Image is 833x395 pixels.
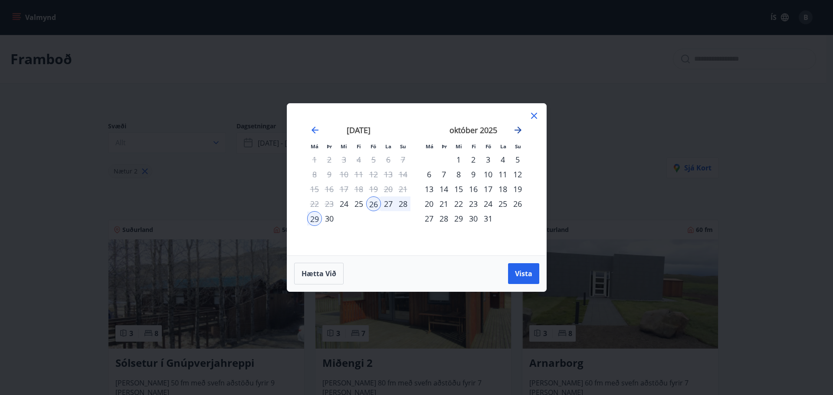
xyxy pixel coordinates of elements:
div: 12 [510,167,525,182]
td: Choose mánudagur, 27. október 2025 as your check-in date. It’s available. [422,211,436,226]
td: Choose sunnudagur, 19. október 2025 as your check-in date. It’s available. [510,182,525,196]
div: 24 [337,196,351,211]
small: La [500,143,506,150]
div: Move backward to switch to the previous month. [310,125,320,135]
td: Choose föstudagur, 17. október 2025 as your check-in date. It’s available. [481,182,495,196]
td: Choose miðvikudagur, 22. október 2025 as your check-in date. It’s available. [451,196,466,211]
td: Choose sunnudagur, 26. október 2025 as your check-in date. It’s available. [510,196,525,211]
div: 9 [466,167,481,182]
div: 14 [436,182,451,196]
small: La [385,143,391,150]
div: 16 [466,182,481,196]
div: 11 [495,167,510,182]
span: Hætta við [302,269,336,278]
td: Not available. þriðjudagur, 9. september 2025 [322,167,337,182]
button: Vista [508,263,539,284]
div: 29 [307,211,322,226]
div: 27 [422,211,436,226]
div: Move forward to switch to the next month. [513,125,523,135]
div: 17 [481,182,495,196]
td: Not available. fimmtudagur, 11. september 2025 [351,167,366,182]
td: Choose laugardagur, 25. október 2025 as your check-in date. It’s available. [495,196,510,211]
td: Choose þriðjudagur, 14. október 2025 as your check-in date. It’s available. [436,182,451,196]
div: 31 [481,211,495,226]
div: 27 [381,196,396,211]
div: 22 [451,196,466,211]
div: 7 [436,167,451,182]
small: Má [426,143,433,150]
strong: október 2025 [449,125,497,135]
td: Choose föstudagur, 24. október 2025 as your check-in date. It’s available. [481,196,495,211]
div: 25 [351,196,366,211]
td: Not available. fimmtudagur, 4. september 2025 [351,152,366,167]
div: 29 [451,211,466,226]
td: Choose mánudagur, 6. október 2025 as your check-in date. It’s available. [422,167,436,182]
td: Choose þriðjudagur, 30. september 2025 as your check-in date. It’s available. [322,211,337,226]
div: 23 [466,196,481,211]
small: Fö [371,143,376,150]
small: Su [515,143,521,150]
small: Fi [472,143,476,150]
td: Choose miðvikudagur, 24. september 2025 as your check-in date. It’s available. [337,196,351,211]
td: Selected. laugardagur, 27. september 2025 [381,196,396,211]
td: Choose fimmtudagur, 16. október 2025 as your check-in date. It’s available. [466,182,481,196]
td: Not available. þriðjudagur, 2. september 2025 [322,152,337,167]
td: Choose fimmtudagur, 9. október 2025 as your check-in date. It’s available. [466,167,481,182]
td: Not available. föstudagur, 12. september 2025 [366,167,381,182]
td: Not available. mánudagur, 8. september 2025 [307,167,322,182]
td: Choose þriðjudagur, 28. október 2025 as your check-in date. It’s available. [436,211,451,226]
div: 8 [451,167,466,182]
small: Fö [485,143,491,150]
div: Calendar [298,114,536,245]
td: Choose miðvikudagur, 29. október 2025 as your check-in date. It’s available. [451,211,466,226]
td: Choose fimmtudagur, 2. október 2025 as your check-in date. It’s available. [466,152,481,167]
td: Not available. mánudagur, 22. september 2025 [307,196,322,211]
td: Choose sunnudagur, 5. október 2025 as your check-in date. It’s available. [510,152,525,167]
small: Mi [341,143,347,150]
td: Choose miðvikudagur, 1. október 2025 as your check-in date. It’s available. [451,152,466,167]
td: Not available. föstudagur, 5. september 2025 [366,152,381,167]
td: Choose miðvikudagur, 15. október 2025 as your check-in date. It’s available. [451,182,466,196]
td: Not available. miðvikudagur, 3. september 2025 [337,152,351,167]
div: 20 [422,196,436,211]
div: 6 [422,167,436,182]
td: Not available. laugardagur, 6. september 2025 [381,152,396,167]
div: 4 [495,152,510,167]
div: 15 [451,182,466,196]
td: Not available. miðvikudagur, 10. september 2025 [337,167,351,182]
td: Choose föstudagur, 31. október 2025 as your check-in date. It’s available. [481,211,495,226]
td: Choose sunnudagur, 12. október 2025 as your check-in date. It’s available. [510,167,525,182]
div: 18 [495,182,510,196]
div: 19 [510,182,525,196]
td: Choose miðvikudagur, 8. október 2025 as your check-in date. It’s available. [451,167,466,182]
div: 28 [396,196,410,211]
td: Selected as start date. föstudagur, 26. september 2025 [366,196,381,211]
small: Su [400,143,406,150]
small: Mi [456,143,462,150]
td: Choose fimmtudagur, 25. september 2025 as your check-in date. It’s available. [351,196,366,211]
td: Choose þriðjudagur, 21. október 2025 as your check-in date. It’s available. [436,196,451,211]
td: Not available. sunnudagur, 14. september 2025 [396,167,410,182]
div: 10 [481,167,495,182]
div: 2 [466,152,481,167]
td: Not available. fimmtudagur, 18. september 2025 [351,182,366,196]
td: Not available. þriðjudagur, 23. september 2025 [322,196,337,211]
td: Choose laugardagur, 11. október 2025 as your check-in date. It’s available. [495,167,510,182]
span: Vista [515,269,532,278]
div: 28 [436,211,451,226]
td: Choose föstudagur, 3. október 2025 as your check-in date. It’s available. [481,152,495,167]
td: Choose þriðjudagur, 7. október 2025 as your check-in date. It’s available. [436,167,451,182]
td: Not available. föstudagur, 19. september 2025 [366,182,381,196]
td: Choose laugardagur, 18. október 2025 as your check-in date. It’s available. [495,182,510,196]
div: 26 [366,196,381,211]
small: Þr [327,143,332,150]
div: 5 [510,152,525,167]
td: Choose laugardagur, 4. október 2025 as your check-in date. It’s available. [495,152,510,167]
td: Choose föstudagur, 10. október 2025 as your check-in date. It’s available. [481,167,495,182]
small: Fi [357,143,361,150]
td: Not available. sunnudagur, 21. september 2025 [396,182,410,196]
strong: [DATE] [347,125,371,135]
div: 13 [422,182,436,196]
td: Not available. miðvikudagur, 17. september 2025 [337,182,351,196]
div: 30 [466,211,481,226]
